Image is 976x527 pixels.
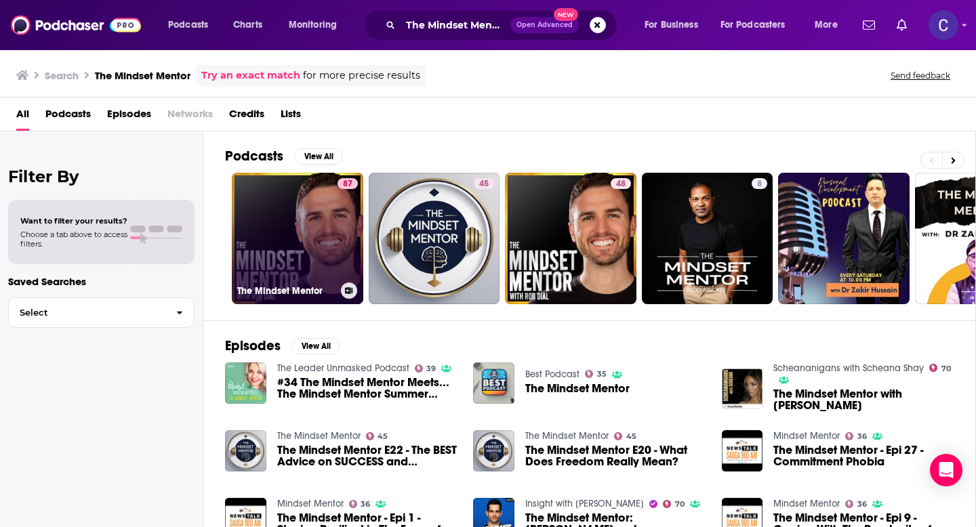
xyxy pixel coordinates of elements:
a: Charts [224,14,270,36]
a: 36 [845,432,867,440]
a: The Mindset Mentor E22 - The BEST Advice on SUCCESS and FREEDOM from MINDSET EXPERTS [225,430,266,471]
img: Podchaser - Follow, Share and Rate Podcasts [11,12,141,38]
a: The Mindset Mentor E20 - What Does Freedom Really Mean? [525,444,706,467]
button: View All [294,148,343,165]
span: Logged in as publicityxxtina [929,10,958,40]
a: The Mindset Mentor [525,383,630,394]
a: 70 [929,364,951,372]
span: Charts [233,16,262,35]
button: Select [8,297,195,328]
span: New [554,8,578,21]
span: 36 [361,501,370,507]
span: 35 [597,371,607,377]
a: The Mindset Mentor [525,430,609,442]
span: For Podcasters [720,16,786,35]
a: Credits [229,103,264,131]
h3: The Mindset Mentor [237,285,335,297]
input: Search podcasts, credits, & more... [401,14,510,36]
a: The Mindset Mentor with Rob Dial [773,388,954,411]
p: Saved Searches [8,275,195,288]
span: 45 [378,434,388,440]
img: User Profile [929,10,958,40]
span: Networks [167,103,213,131]
img: The Mindset Mentor E20 - What Does Freedom Really Mean? [473,430,514,471]
span: 45 [479,177,489,191]
button: open menu [279,14,354,36]
span: 87 [343,177,352,191]
button: View All [291,338,340,354]
span: The Mindset Mentor - Epi 27 - Commitment Phobia [773,444,954,467]
span: Select [9,308,165,317]
img: The Mindset Mentor [473,362,514,404]
a: The Mindset Mentor [277,430,361,442]
a: 36 [349,500,371,508]
h3: Search [45,69,79,82]
a: Episodes [107,103,151,131]
a: 87The Mindset Mentor [232,173,363,304]
a: Mindset Mentor [773,498,840,509]
h3: The Mindset Mentor [95,69,190,82]
span: Monitoring [289,16,337,35]
a: PodcastsView All [225,148,343,165]
a: 8 [752,178,767,189]
h2: Episodes [225,337,281,354]
span: 48 [616,177,626,191]
a: Podcasts [45,103,91,131]
button: Send feedback [887,70,954,81]
a: #34 The Mindset Mentor Meets... The Mindset Mentor Summer Special [277,377,457,400]
a: 87 [338,178,358,189]
a: EpisodesView All [225,337,340,354]
span: 70 [941,366,951,372]
a: 48 [505,173,636,304]
a: 48 [611,178,631,189]
span: The Mindset Mentor with [PERSON_NAME] [773,388,954,411]
span: Podcasts [168,16,208,35]
a: The Mindset Mentor E22 - The BEST Advice on SUCCESS and FREEDOM from MINDSET EXPERTS [277,444,457,467]
a: 39 [415,364,436,373]
span: 45 [626,434,636,440]
img: #34 The Mindset Mentor Meets... The Mindset Mentor Summer Special [225,362,266,404]
a: Show notifications dropdown [857,14,880,37]
button: open menu [635,14,715,36]
a: Try an exact match [201,68,300,83]
a: The Leader Unmasked Podcast [277,362,409,374]
a: Best Podcast [525,368,579,380]
button: open menu [805,14,855,36]
a: Show notifications dropdown [891,14,912,37]
div: Search podcasts, credits, & more... [376,9,630,41]
a: 45 [614,432,636,440]
button: open menu [712,14,805,36]
a: Mindset Mentor [277,498,344,509]
a: Mindset Mentor [773,430,840,442]
span: 36 [857,501,867,507]
a: 45 [369,173,500,304]
a: All [16,103,29,131]
a: 35 [585,370,607,378]
span: Want to filter your results? [20,216,127,226]
button: Show profile menu [929,10,958,40]
a: Lists [281,103,301,131]
img: The Mindset Mentor with Rob Dial [722,368,763,410]
span: 70 [675,501,685,507]
h2: Podcasts [225,148,283,165]
button: Open AdvancedNew [510,17,579,33]
a: 45 [366,432,388,440]
h2: Filter By [8,167,195,186]
img: The Mindset Mentor - Epi 27 - Commitment Phobia [722,430,763,471]
div: Open Intercom Messenger [930,454,962,486]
